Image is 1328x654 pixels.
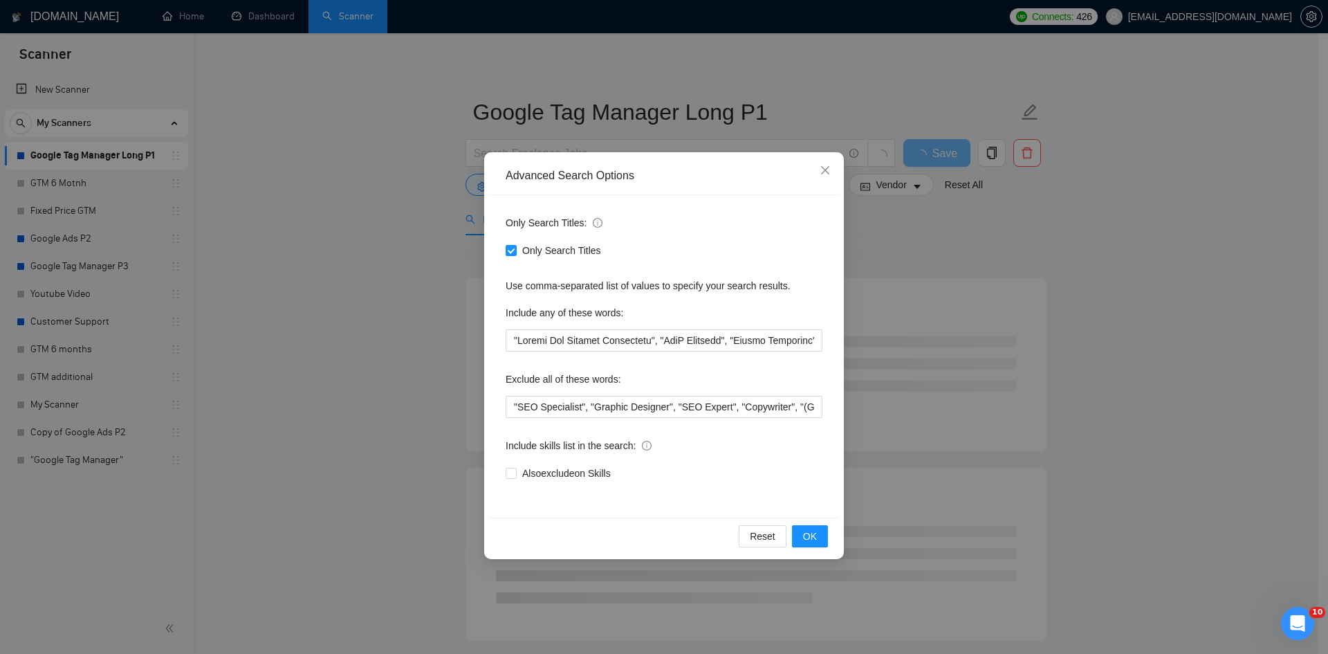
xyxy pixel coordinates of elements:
[750,529,775,544] span: Reset
[642,441,652,451] span: info-circle
[820,165,831,176] span: close
[1281,607,1314,640] iframe: Intercom live chat
[506,168,822,183] div: Advanced Search Options
[593,218,602,228] span: info-circle
[803,529,817,544] span: OK
[506,278,822,293] div: Use comma-separated list of values to specify your search results.
[506,302,623,324] label: Include any of these words:
[517,243,607,258] span: Only Search Titles
[506,215,602,230] span: Only Search Titles:
[1309,607,1325,618] span: 10
[517,466,616,481] span: Also exclude on Skills
[792,525,828,547] button: OK
[506,438,652,453] span: Include skills list in the search:
[806,152,844,190] button: Close
[739,525,786,547] button: Reset
[506,368,621,390] label: Exclude all of these words:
